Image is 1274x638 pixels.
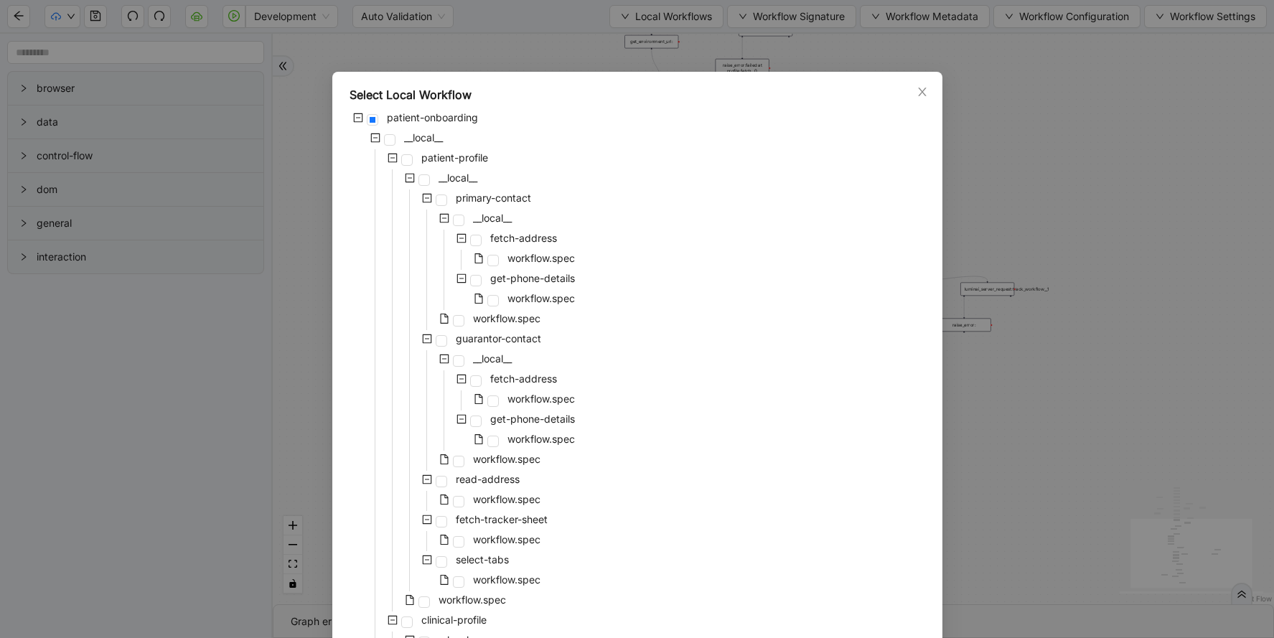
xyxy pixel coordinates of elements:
[487,270,578,287] span: get-phone-details
[404,131,443,144] span: __local__
[439,594,506,606] span: workflow.spec
[388,615,398,625] span: minus-square
[418,149,491,166] span: patient-profile
[507,433,575,445] span: workflow.spec
[487,370,560,388] span: fetch-address
[474,294,484,304] span: file
[505,290,578,307] span: workflow.spec
[456,374,467,384] span: minus-square
[405,173,415,183] span: minus-square
[507,393,575,405] span: workflow.spec
[422,474,432,484] span: minus-square
[453,511,551,528] span: fetch-tracker-sheet
[439,213,449,223] span: minus-square
[470,571,543,588] span: workflow.spec
[453,330,544,347] span: guarantor-contact
[470,531,543,548] span: workflow.spec
[436,169,480,187] span: __local__
[370,133,380,143] span: minus-square
[456,553,509,566] span: select-tabs
[384,109,481,126] span: patient-onboarding
[474,253,484,263] span: file
[505,390,578,408] span: workflow.spec
[456,192,531,204] span: primary-contact
[439,494,449,505] span: file
[470,491,543,508] span: workflow.spec
[418,611,490,629] span: clinical-profile
[473,352,512,365] span: __local__
[422,555,432,565] span: minus-square
[350,86,925,103] div: Select Local Workflow
[917,86,928,98] span: close
[439,454,449,464] span: file
[487,411,578,428] span: get-phone-details
[422,515,432,525] span: minus-square
[914,84,930,100] button: Close
[439,172,477,184] span: __local__
[456,473,520,485] span: read-address
[490,272,575,284] span: get-phone-details
[422,334,432,344] span: minus-square
[470,350,515,367] span: __local__
[439,314,449,324] span: file
[487,230,560,247] span: fetch-address
[505,431,578,448] span: workflow.spec
[470,310,543,327] span: workflow.spec
[470,210,515,227] span: __local__
[439,535,449,545] span: file
[456,332,541,344] span: guarantor-contact
[388,153,398,163] span: minus-square
[405,595,415,605] span: file
[436,591,509,609] span: workflow.spec
[456,273,467,283] span: minus-square
[473,573,540,586] span: workflow.spec
[421,614,487,626] span: clinical-profile
[474,434,484,444] span: file
[473,212,512,224] span: __local__
[474,394,484,404] span: file
[473,453,540,465] span: workflow.spec
[473,493,540,505] span: workflow.spec
[490,232,557,244] span: fetch-address
[422,193,432,203] span: minus-square
[401,129,446,146] span: __local__
[473,312,540,324] span: workflow.spec
[456,414,467,424] span: minus-square
[507,252,575,264] span: workflow.spec
[490,413,575,425] span: get-phone-details
[456,233,467,243] span: minus-square
[387,111,478,123] span: patient-onboarding
[453,471,523,488] span: read-address
[490,372,557,385] span: fetch-address
[439,354,449,364] span: minus-square
[470,451,543,468] span: workflow.spec
[456,513,548,525] span: fetch-tracker-sheet
[453,551,512,568] span: select-tabs
[473,533,540,545] span: workflow.spec
[439,575,449,585] span: file
[507,292,575,304] span: workflow.spec
[421,151,488,164] span: patient-profile
[353,113,363,123] span: minus-square
[505,250,578,267] span: workflow.spec
[453,189,534,207] span: primary-contact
